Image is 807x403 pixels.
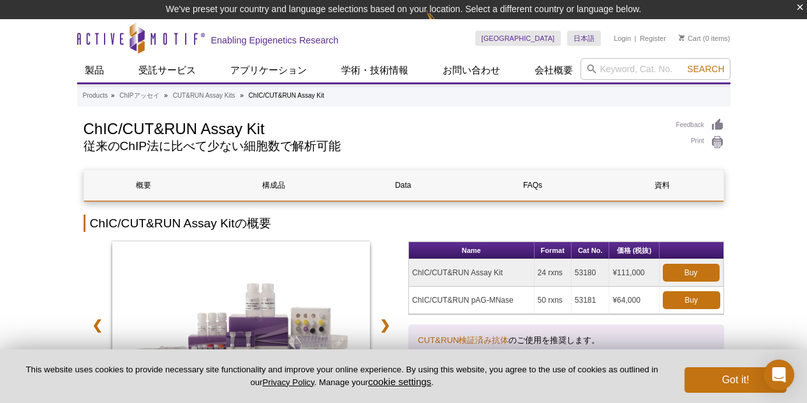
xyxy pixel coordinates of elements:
a: 概要 [84,170,204,201]
a: お問い合わせ [435,58,508,82]
td: ChIC/CUT&RUN pAG-MNase [409,287,535,314]
a: Data [343,170,463,201]
a: Print [676,135,724,149]
td: ¥64,000 [609,287,659,314]
td: ChIC/CUT&RUN Assay Kit [409,259,535,287]
th: Format [535,242,572,259]
input: Keyword, Cat. No. [581,58,730,80]
li: | [635,31,637,46]
td: 24 rxns [535,259,572,287]
h2: ChIC/CUT&RUN Assay Kitの概要 [84,215,724,232]
a: Cart [679,34,701,43]
p: This website uses cookies to provide necessary site functionality and improve your online experie... [20,364,663,388]
span: Search [687,64,724,74]
img: Your Cart [679,34,685,41]
button: Got it! [685,367,787,393]
td: 50 rxns [535,287,572,314]
li: » [164,92,168,99]
li: ChIC/CUT&RUN Assay Kit [249,92,324,99]
a: CUT&RUN検証済み抗体 [418,335,508,345]
p: のご使用を推奨します。 [418,334,714,347]
a: Buy [663,264,720,282]
a: Register [640,34,666,43]
a: アプリケーション [223,58,315,82]
button: cookie settings [368,376,431,387]
img: Change Here [426,10,460,40]
h1: ChIC/CUT&RUN Assay Kit [84,118,663,137]
a: Privacy Policy [262,377,314,387]
a: ❯ [371,310,399,340]
a: 学術・技術情報 [334,58,416,82]
a: ❮ [84,310,111,340]
a: 構成品 [214,170,334,201]
a: Feedback [676,118,724,132]
th: Cat No. [572,242,610,259]
a: FAQs [473,170,593,201]
td: 53180 [572,259,610,287]
a: 受託サービス [131,58,204,82]
a: 資料 [602,170,722,201]
a: [GEOGRAPHIC_DATA] [475,31,561,46]
a: 会社概要 [527,58,581,82]
button: Search [683,63,728,75]
td: ¥111,000 [609,259,659,287]
a: Products [83,90,108,102]
li: » [111,92,115,99]
a: Buy [663,291,720,309]
a: 製品 [77,58,112,82]
a: 日本語 [567,31,601,46]
th: 価格 (税抜) [609,242,659,259]
h2: Enabling Epigenetics Research [211,34,339,46]
h2: 従来のChIP法に比べて少ない細胞数で解析可能 [84,141,663,152]
a: CUT&RUN Assay Kits [173,90,235,102]
li: (0 items) [679,31,730,46]
li: » [240,92,244,99]
a: ChIPアッセイ [119,90,159,102]
td: 53181 [572,287,610,314]
a: Login [614,34,631,43]
th: Name [409,242,535,259]
div: Open Intercom Messenger [764,360,794,390]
